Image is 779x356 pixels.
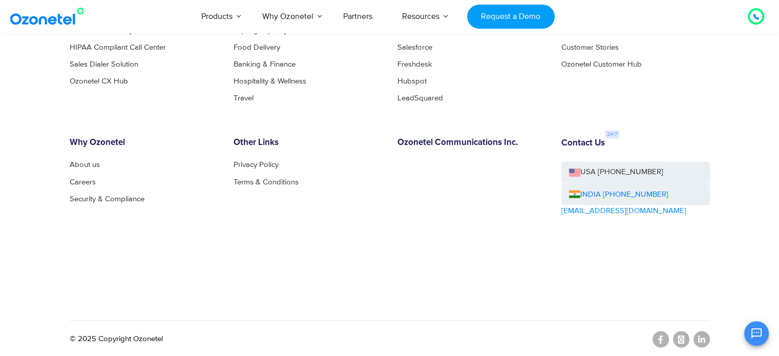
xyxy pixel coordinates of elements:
a: HIPAA Compliant Call Center [70,44,166,51]
a: Ozonetel Customer Hub [561,60,642,68]
p: © 2025 Copyright Ozonetel [70,333,163,345]
h6: Other Links [234,138,382,148]
h6: Ozonetel Communications Inc. [397,138,546,148]
h6: Why Ozonetel [70,138,218,148]
a: Business Phone System [70,27,149,34]
a: Sales Dialer Solution [70,60,138,68]
img: us-flag.png [569,169,580,176]
a: Careers [70,178,96,185]
a: Security & Compliance [70,195,144,202]
a: Travel [234,94,254,102]
a: INDIA [PHONE_NUMBER] [569,189,668,200]
a: Food Delivery [234,44,280,51]
img: ind-flag.png [569,190,580,198]
h6: Contact Us [561,138,605,149]
a: Freshdesk [397,60,432,68]
a: Ozonetel CX Hub [70,77,128,85]
a: Ebooks [561,27,587,34]
a: LeadSquared [397,94,443,102]
a: About us [70,161,100,169]
button: Open chat [744,321,769,346]
a: Request a Demo [467,5,555,29]
a: Customer Stories [561,44,619,51]
a: [EMAIL_ADDRESS][DOMAIN_NAME] [561,205,686,217]
a: Privacy Policy [234,161,279,169]
a: Hospitality & Wellness [234,77,306,85]
a: Terms & Conditions [234,178,299,185]
a: USA [PHONE_NUMBER] [561,161,710,183]
a: Hubspot [397,77,427,85]
a: Banking & Finance [234,60,296,68]
a: Salesforce [397,44,432,51]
